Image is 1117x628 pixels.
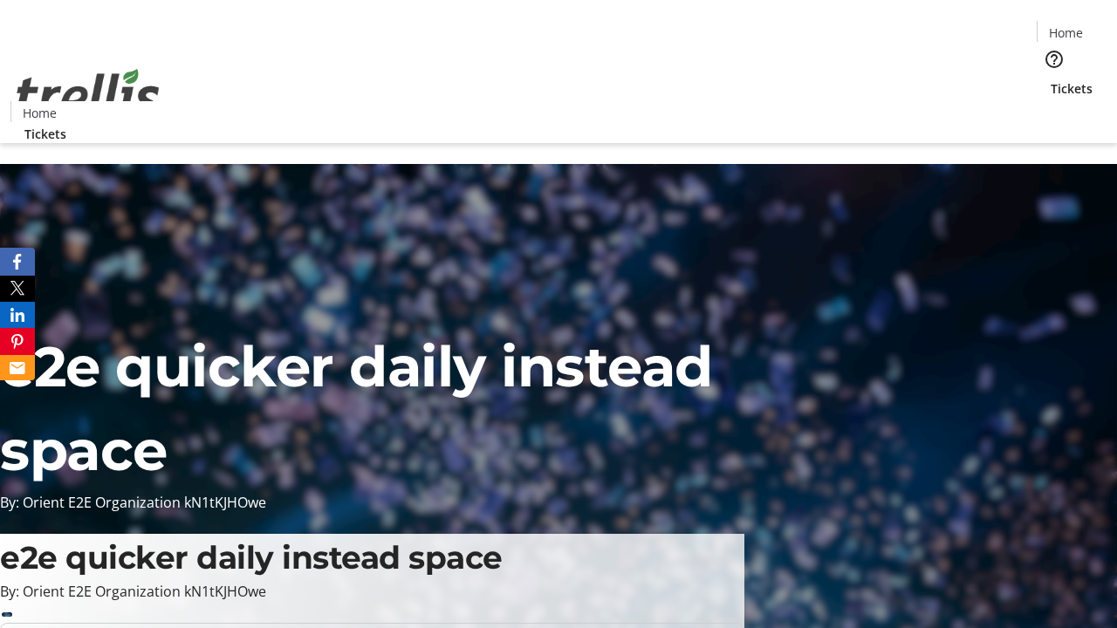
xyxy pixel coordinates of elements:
[11,104,67,122] a: Home
[10,125,80,143] a: Tickets
[1051,79,1093,98] span: Tickets
[1037,98,1072,133] button: Cart
[1037,79,1107,98] a: Tickets
[23,104,57,122] span: Home
[1038,24,1093,42] a: Home
[24,125,66,143] span: Tickets
[10,50,166,137] img: Orient E2E Organization kN1tKJHOwe's Logo
[1049,24,1083,42] span: Home
[1037,42,1072,77] button: Help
